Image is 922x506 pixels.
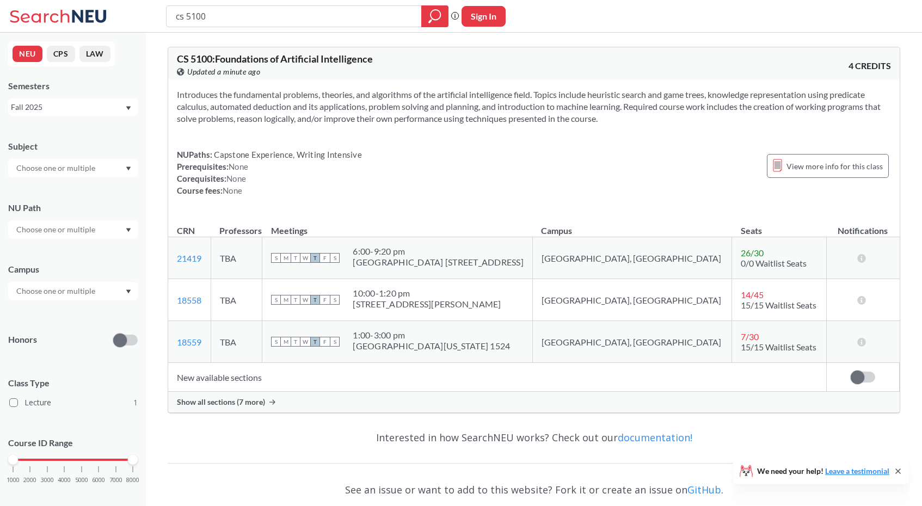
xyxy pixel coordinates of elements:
input: Class, professor, course number, "phrase" [175,7,414,26]
span: S [271,295,281,305]
button: Sign In [462,6,506,27]
span: Class Type [8,377,138,389]
div: See an issue or want to add to this website? Fork it or create an issue on . [168,474,900,505]
p: Honors [8,334,37,346]
div: Semesters [8,80,138,92]
span: None [229,162,248,171]
span: W [300,253,310,263]
span: 0/0 Waitlist Seats [741,258,807,268]
th: Campus [532,214,732,237]
div: Fall 2025 [11,101,125,113]
div: Dropdown arrow [8,220,138,239]
span: None [226,174,246,183]
span: 8000 [126,477,139,483]
span: 7000 [109,477,122,483]
span: We need your help! [757,467,889,475]
span: F [320,295,330,305]
th: Seats [732,214,827,237]
span: T [310,253,320,263]
div: Dropdown arrow [8,282,138,300]
th: Meetings [262,214,533,237]
div: Interested in how SearchNEU works? Check out our [168,422,900,453]
td: New available sections [168,363,826,392]
div: Campus [8,263,138,275]
svg: magnifying glass [428,9,441,24]
span: F [320,253,330,263]
button: LAW [79,46,110,62]
td: TBA [211,237,262,279]
a: documentation! [618,431,692,444]
div: NU Path [8,202,138,214]
span: 2000 [23,477,36,483]
span: 15/15 Waitlist Seats [741,300,816,310]
span: 5000 [75,477,88,483]
svg: Dropdown arrow [126,228,131,232]
input: Choose one or multiple [11,285,102,298]
span: 1000 [7,477,20,483]
div: Subject [8,140,138,152]
button: NEU [13,46,42,62]
span: M [281,253,291,263]
span: T [310,295,320,305]
td: [GEOGRAPHIC_DATA], [GEOGRAPHIC_DATA] [532,237,732,279]
th: Professors [211,214,262,237]
span: S [330,253,340,263]
span: S [271,253,281,263]
div: CRN [177,225,195,237]
span: T [310,337,320,347]
span: CS 5100 : Foundations of Artificial Intelligence [177,53,373,65]
span: W [300,337,310,347]
span: View more info for this class [786,159,883,173]
span: 4000 [58,477,71,483]
span: T [291,253,300,263]
a: GitHub [687,483,721,496]
span: F [320,337,330,347]
span: None [223,186,242,195]
td: [GEOGRAPHIC_DATA], [GEOGRAPHIC_DATA] [532,279,732,321]
div: 6:00 - 9:20 pm [353,246,524,257]
section: Introduces the fundamental problems, theories, and algorithms of the artificial intelligence fiel... [177,89,891,125]
span: 7 / 30 [741,331,759,342]
div: 1:00 - 3:00 pm [353,330,510,341]
span: W [300,295,310,305]
td: [GEOGRAPHIC_DATA], [GEOGRAPHIC_DATA] [532,321,732,363]
th: Notifications [826,214,899,237]
svg: Dropdown arrow [126,166,131,171]
span: 1 [133,397,138,409]
div: [STREET_ADDRESS][PERSON_NAME] [353,299,501,310]
p: Course ID Range [8,437,138,449]
div: 10:00 - 1:20 pm [353,288,501,299]
div: magnifying glass [421,5,448,27]
a: 18558 [177,295,201,305]
svg: Dropdown arrow [126,106,131,110]
span: 3000 [41,477,54,483]
a: 18559 [177,337,201,347]
span: Updated a minute ago [187,66,260,78]
svg: Dropdown arrow [126,289,131,294]
span: S [271,337,281,347]
span: M [281,295,291,305]
span: Show all sections (7 more) [177,397,265,407]
span: M [281,337,291,347]
span: 4 CREDITS [849,60,891,72]
div: [GEOGRAPHIC_DATA][US_STATE] 1524 [353,341,510,351]
td: TBA [211,279,262,321]
span: T [291,337,300,347]
div: Dropdown arrow [8,159,138,177]
td: TBA [211,321,262,363]
input: Choose one or multiple [11,162,102,175]
a: Leave a testimonial [825,466,889,476]
span: 6000 [92,477,105,483]
div: Show all sections (7 more) [168,392,900,412]
label: Lecture [9,396,138,410]
button: CPS [47,46,75,62]
span: 15/15 Waitlist Seats [741,342,816,352]
span: 14 / 45 [741,289,764,300]
span: T [291,295,300,305]
span: S [330,337,340,347]
span: 26 / 30 [741,248,764,258]
a: 21419 [177,253,201,263]
div: Fall 2025Dropdown arrow [8,98,138,116]
div: [GEOGRAPHIC_DATA] [STREET_ADDRESS] [353,257,524,268]
div: NUPaths: Prerequisites: Corequisites: Course fees: [177,149,362,196]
